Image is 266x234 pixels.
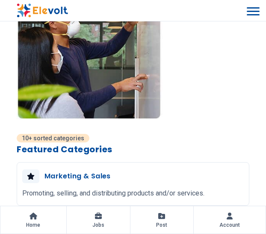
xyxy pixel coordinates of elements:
a: Account [194,206,266,234]
h4: Marketing & Sales [44,171,111,181]
a: Post [130,206,193,234]
span: Home [26,222,40,228]
iframe: Chat Widget [223,193,266,234]
p: Promoting, selling, and distributing products and/or services. [22,188,204,198]
a: Home [0,206,66,234]
span: Jobs [92,222,104,228]
span: Account [219,222,240,228]
img: Elevolt [17,3,68,18]
a: Jobs [67,206,130,234]
h2: Featured Categories [17,143,249,155]
span: Post [156,222,167,228]
a: Marketing & SalesPromoting, selling, and distributing products and/or services. [17,162,249,206]
p: 10+ sorted categories [17,134,89,142]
